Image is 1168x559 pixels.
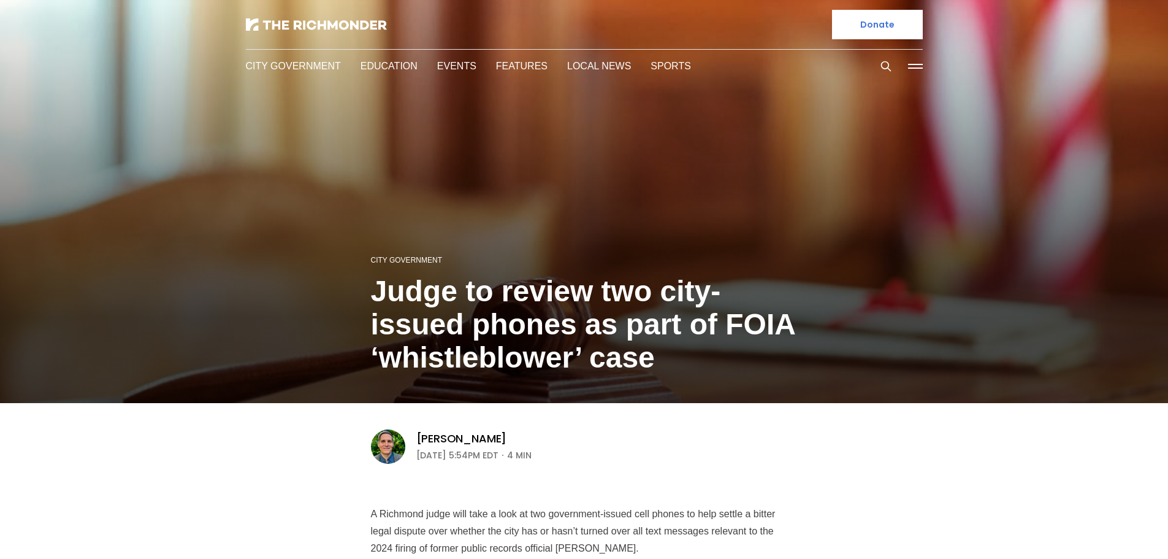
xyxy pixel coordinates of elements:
a: [PERSON_NAME] [416,431,507,446]
a: Features [490,59,538,73]
img: Graham Moomaw [371,430,405,464]
img: The Richmonder [246,18,387,31]
a: City Government [246,59,338,73]
a: Events [434,59,470,73]
iframe: portal-trigger [1064,499,1168,559]
a: Local News [557,59,618,73]
button: Search this site [877,57,895,75]
a: Donate [832,10,923,39]
h1: Judge to review two city-issued phones as part of FOIA ‘whistleblower’ case [371,275,798,374]
a: City Government [371,255,438,265]
a: Sports [638,59,675,73]
span: 4 min [507,448,532,463]
time: [DATE] 5:54PM EDT [416,448,498,463]
p: A Richmond judge will take a look at two government-issued cell phones to help settle a bitter le... [371,506,798,557]
a: Education [357,59,414,73]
